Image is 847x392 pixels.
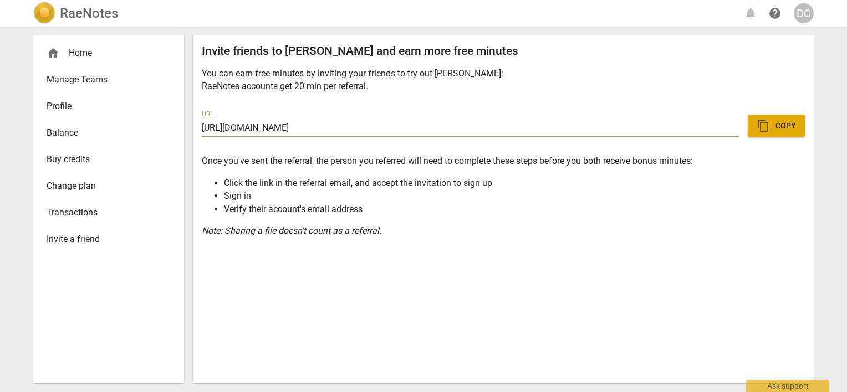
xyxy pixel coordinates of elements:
[33,226,184,252] a: Invite a friend
[47,47,162,60] div: Home
[47,233,162,246] span: Invite a friend
[224,189,805,202] li: Sign in
[202,67,805,80] p: You can earn free minutes by inviting your friends to try out [PERSON_NAME]:
[33,40,184,66] div: Home
[47,47,60,60] span: home
[33,93,184,120] a: Profile
[33,146,184,173] a: Buy credits
[202,225,381,236] i: Note: Sharing a file doesn't count as a referral.
[202,44,805,58] h2: Invite friends to [PERSON_NAME] and earn more free minutes
[47,179,162,193] span: Change plan
[60,6,118,21] h2: RaeNotes
[33,120,184,146] a: Balance
[757,119,770,132] span: content_copy
[757,119,796,132] span: Copy
[794,3,814,23] button: DC
[33,199,184,226] a: Transactions
[33,2,55,24] img: Logo
[768,7,782,20] span: help
[224,203,805,215] li: Verify their account's email address
[33,173,184,199] a: Change plan
[202,154,805,167] p: Once you've sent the referral, the person you referred will need to complete these steps before y...
[47,153,162,166] span: Buy credits
[47,73,162,86] span: Manage Teams
[224,177,805,189] li: Click the link in the referral email, and accept the invitation to sign up
[47,206,162,219] span: Transactions
[33,2,118,24] a: LogoRaeNotes
[748,115,805,137] button: Copy
[202,111,214,118] label: URL
[746,380,829,392] div: Ask support
[47,126,162,140] span: Balance
[33,66,184,93] a: Manage Teams
[202,80,805,92] p: RaeNotes accounts get 20 min per referral.
[765,3,785,23] a: Help
[47,100,162,113] span: Profile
